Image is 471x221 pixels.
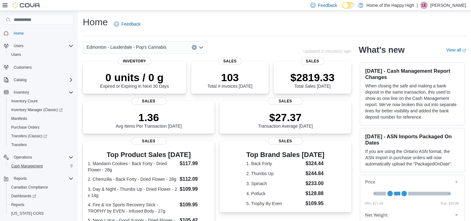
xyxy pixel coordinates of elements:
[207,71,252,89] div: Total # Invoices [DATE]
[6,192,76,200] a: Dashboards
[11,29,73,37] span: Home
[462,49,466,52] svg: External link
[1,76,76,84] button: Catalog
[11,154,73,161] span: Operations
[365,83,459,120] p: When closing the safe and making a bank deposit in the same transaction, this used to show as one...
[14,176,27,181] span: Reports
[111,18,143,30] a: Feedback
[11,211,44,216] span: [US_STATE] CCRS
[305,180,324,187] dd: $233.00
[290,71,335,89] div: Total Sales [DATE]
[6,123,76,132] button: Purchase Orders
[305,200,324,207] dd: $109.95
[305,160,324,167] dd: $324.44
[1,28,76,37] button: Home
[9,51,23,58] a: Users
[11,116,27,121] span: Manifests
[11,142,27,147] span: Transfers
[14,77,26,82] span: Catalog
[131,97,166,105] span: Sales
[180,160,210,167] dd: $117.99
[301,57,324,65] span: Sales
[11,63,73,71] span: Customers
[6,140,76,149] button: Transfers
[6,200,76,209] button: Reports
[420,2,428,9] div: Luke Ellsworth
[9,132,73,140] span: Transfers (Classic)
[100,71,169,84] p: 0 units / 0 g
[218,57,242,65] span: Sales
[11,76,73,84] span: Catalog
[9,210,73,217] span: Washington CCRS
[246,151,324,159] h3: Top Brand Sales [DATE]
[11,175,29,182] button: Reports
[180,185,210,193] dd: $109.99
[366,2,414,9] p: Home of the Happy High
[88,202,177,214] dt: 4. Fire & Ice Sports Recovery Stick - TROPHY by EVEN - Infused Body - 27g
[180,201,210,209] dd: $109.95
[6,106,76,114] a: Inventory Manager (Classic)
[6,50,76,59] button: Users
[9,184,73,191] span: Canadian Compliance
[9,132,49,140] a: Transfers (Classic)
[11,30,26,37] a: Home
[9,201,27,209] a: Reports
[246,180,303,187] dt: 3. Spinach
[11,202,24,207] span: Reports
[246,170,303,177] dt: 2. Thumbs Up
[11,42,73,50] span: Users
[9,210,46,217] a: [US_STATE] CCRS
[11,52,21,57] span: Users
[258,111,313,124] p: $27.37
[11,64,34,71] a: Customers
[11,89,73,96] span: Inventory
[9,184,50,191] a: Canadian Compliance
[303,49,351,54] p: Updated 3 minute(s) ago
[246,160,303,167] dt: 1. Back Forty
[88,151,210,159] h3: Top Product Sales [DATE]
[1,88,76,97] button: Inventory
[6,183,76,192] button: Canadian Compliance
[9,141,73,149] span: Transfers
[88,160,177,173] dt: 1. Mandarin Cookies - Back Forty - Dried Flower - 28g
[116,111,182,129] div: Avg Items Per Transaction [DATE]
[365,148,459,167] p: If you are using the Ontario ASN format, the ASN Import in purchase orders will now automatically...
[9,124,73,131] span: Purchase Orders
[9,141,29,149] a: Transfers
[305,190,324,197] dd: $128.88
[83,16,108,28] h1: Home
[11,164,43,169] span: Cash Management
[422,2,426,9] span: LE
[14,155,32,160] span: Operations
[100,71,169,89] div: Expired or Expiring in Next 30 Days
[6,114,76,123] button: Manifests
[9,106,73,114] span: Inventory Manager (Classic)
[6,132,76,140] a: Transfers (Classic)
[9,97,40,105] a: Inventory Count
[14,31,24,36] span: Home
[258,111,313,129] div: Transaction Average [DATE]
[11,185,48,190] span: Canadian Compliance
[342,2,355,9] input: Dark Mode
[1,63,76,72] button: Customers
[9,201,73,209] span: Reports
[246,200,303,207] dt: 5. Trophy By Even
[11,99,38,104] span: Inventory Count
[14,43,23,48] span: Users
[1,42,76,50] button: Users
[9,192,73,200] span: Dashboards
[9,192,39,200] a: Dashboards
[14,90,29,95] span: Inventory
[9,106,65,114] a: Inventory Manager (Classic)
[9,51,73,58] span: Users
[417,2,418,9] p: |
[11,125,40,130] span: Purchase Orders
[12,2,40,8] img: Cova
[121,21,140,27] span: Feedback
[11,134,47,139] span: Transfers (Classic)
[268,97,303,105] span: Sales
[9,124,42,131] a: Purchase Orders
[192,45,197,50] button: Clear input
[1,153,76,162] button: Operations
